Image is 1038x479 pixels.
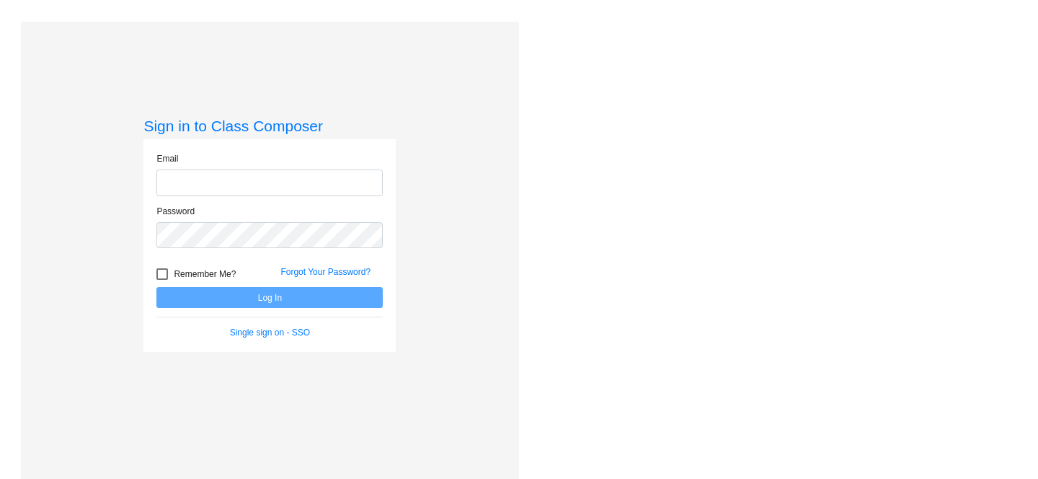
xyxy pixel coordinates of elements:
button: Log In [156,287,383,308]
label: Email [156,152,178,165]
span: Remember Me? [174,265,236,283]
a: Single sign on - SSO [230,328,310,338]
a: Forgot Your Password? [280,267,371,277]
label: Password [156,205,195,218]
h3: Sign in to Class Composer [143,117,396,135]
